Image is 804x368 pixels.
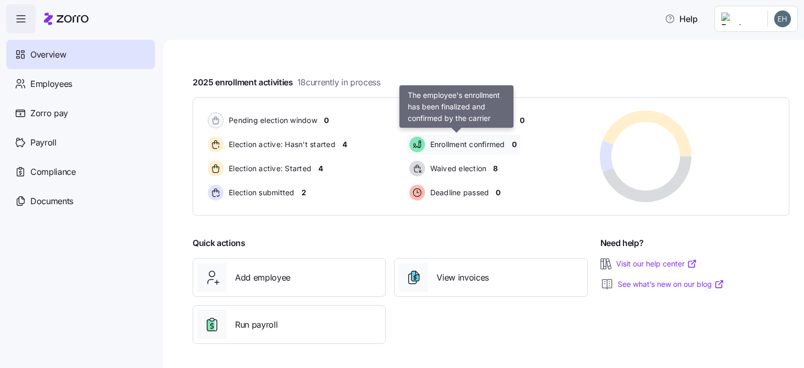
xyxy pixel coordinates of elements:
span: Help [665,13,698,25]
button: Help [656,8,706,29]
span: 0 [520,115,524,126]
span: Election active: Started [226,163,311,174]
span: Run payroll [235,318,277,331]
span: Waived election [427,163,487,174]
span: 0 [512,139,517,150]
span: Deadline passed [427,187,489,198]
span: 4 [318,163,323,174]
span: Employees [30,77,72,91]
span: Zorro pay [30,107,68,120]
span: Quick actions [193,237,245,250]
span: Add employee [235,271,291,284]
a: Documents [6,186,155,216]
a: Overview [6,40,155,69]
span: Compliance [30,165,76,179]
span: Pending election window [226,115,317,126]
span: Need help? [600,237,644,250]
span: 2 [301,187,306,198]
a: Employees [6,69,155,98]
span: 2025 enrollment activities [193,76,381,89]
a: Compliance [6,157,155,186]
span: 18 currently in process [297,76,381,89]
span: Carrier application sent [427,115,513,126]
span: 0 [324,115,329,126]
a: Visit our help center [616,259,697,269]
span: 8 [493,163,498,174]
img: 94bab8815199c1010a66c50ce00e2a17 [774,10,791,27]
span: 4 [342,139,347,150]
img: Employer logo [721,13,759,25]
span: Election active: Hasn't started [226,139,336,150]
a: Zorro pay [6,98,155,128]
a: See what’s new on our blog [618,279,724,289]
span: Payroll [30,136,57,149]
span: Enrollment confirmed [427,139,505,150]
a: Payroll [6,128,155,157]
span: Documents [30,195,73,208]
span: Election submitted [226,187,295,198]
span: 0 [496,187,500,198]
span: View invoices [437,271,489,284]
span: Overview [30,48,66,61]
